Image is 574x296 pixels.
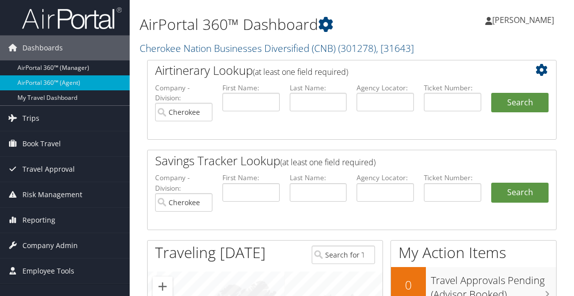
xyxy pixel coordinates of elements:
[357,83,414,93] label: Agency Locator:
[492,14,554,25] span: [PERSON_NAME]
[22,259,74,284] span: Employee Tools
[22,157,75,182] span: Travel Approval
[22,6,122,30] img: airportal-logo.png
[155,193,212,212] input: search accounts
[391,242,556,263] h1: My Action Items
[22,182,82,207] span: Risk Management
[22,208,55,233] span: Reporting
[140,41,414,55] a: Cherokee Nation Businesses Diversified (CNB)
[155,83,212,103] label: Company - Division:
[155,242,266,263] h1: Traveling [DATE]
[376,41,414,55] span: , [ 31643 ]
[424,83,481,93] label: Ticket Number:
[222,173,280,183] label: First Name:
[22,106,39,131] span: Trips
[357,173,414,183] label: Agency Locator:
[491,183,549,203] a: Search
[155,62,515,79] h2: Airtinerary Lookup
[22,131,61,156] span: Book Travel
[391,277,426,294] h2: 0
[22,233,78,258] span: Company Admin
[338,41,376,55] span: ( 301278 )
[290,83,347,93] label: Last Name:
[22,35,63,60] span: Dashboards
[222,83,280,93] label: First Name:
[491,93,549,113] button: Search
[485,5,564,35] a: [PERSON_NAME]
[312,246,375,264] input: Search for Traveler
[424,173,481,183] label: Ticket Number:
[155,173,212,193] label: Company - Division:
[155,152,515,169] h2: Savings Tracker Lookup
[140,14,422,35] h1: AirPortal 360™ Dashboard
[280,157,376,168] span: (at least one field required)
[290,173,347,183] label: Last Name:
[253,66,348,77] span: (at least one field required)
